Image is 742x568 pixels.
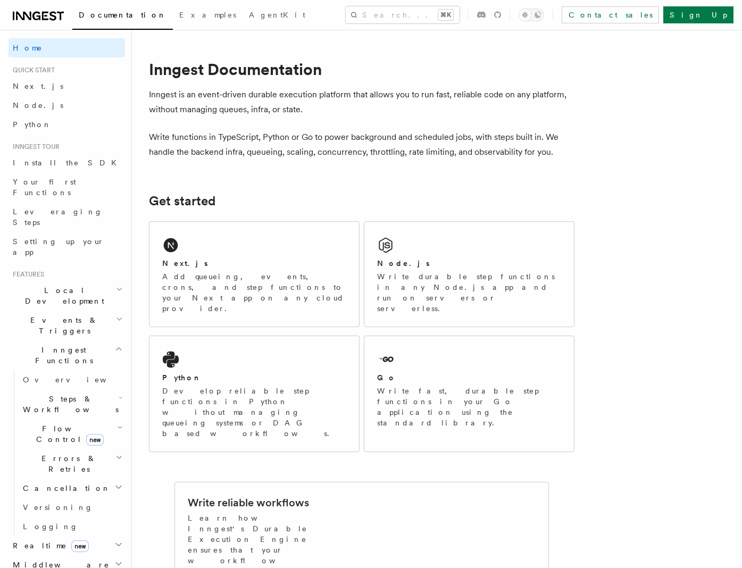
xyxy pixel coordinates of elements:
[86,434,104,446] span: new
[149,60,574,79] h1: Inngest Documentation
[9,96,125,115] a: Node.js
[19,517,125,536] a: Logging
[162,386,346,439] p: Develop reliable step functions in Python without managing queueing systems or DAG based workflows.
[663,6,733,23] a: Sign Up
[188,495,309,510] h2: Write reliable workflows
[9,172,125,202] a: Your first Functions
[13,178,76,197] span: Your first Functions
[71,540,89,552] span: new
[364,336,574,452] a: GoWrite fast, durable step functions in your Go application using the standard library.
[377,386,561,428] p: Write fast, durable step functions in your Go application using the standard library.
[9,340,125,370] button: Inngest Functions
[13,207,103,227] span: Leveraging Steps
[364,221,574,327] a: Node.jsWrite durable step functions in any Node.js app and run on servers or serverless.
[13,43,43,53] span: Home
[19,419,125,449] button: Flow Controlnew
[19,423,117,445] span: Flow Control
[149,87,574,117] p: Inngest is an event-driven durable execution platform that allows you to run fast, reliable code ...
[9,202,125,232] a: Leveraging Steps
[519,9,544,21] button: Toggle dark mode
[13,82,63,90] span: Next.js
[162,271,346,314] p: Add queueing, events, crons, and step functions to your Next app on any cloud provider.
[9,143,60,151] span: Inngest tour
[179,11,236,19] span: Examples
[19,453,115,474] span: Errors & Retries
[9,115,125,134] a: Python
[9,540,89,551] span: Realtime
[23,522,78,531] span: Logging
[72,3,173,30] a: Documentation
[377,271,561,314] p: Write durable step functions in any Node.js app and run on servers or serverless.
[9,315,116,336] span: Events & Triggers
[19,389,125,419] button: Steps & Workflows
[9,285,116,306] span: Local Development
[346,6,460,23] button: Search...⌘K
[149,194,215,208] a: Get started
[79,11,166,19] span: Documentation
[9,66,55,74] span: Quick start
[249,11,305,19] span: AgentKit
[19,483,111,494] span: Cancellation
[19,370,125,389] a: Overview
[162,258,208,269] h2: Next.js
[23,375,132,384] span: Overview
[23,503,93,512] span: Versioning
[173,3,243,29] a: Examples
[162,372,202,383] h2: Python
[377,258,430,269] h2: Node.js
[562,6,659,23] a: Contact sales
[9,38,125,57] a: Home
[377,372,396,383] h2: Go
[19,498,125,517] a: Versioning
[9,281,125,311] button: Local Development
[9,153,125,172] a: Install the SDK
[19,479,125,498] button: Cancellation
[438,10,453,20] kbd: ⌘K
[13,101,63,110] span: Node.js
[9,536,125,555] button: Realtimenew
[9,232,125,262] a: Setting up your app
[9,370,125,536] div: Inngest Functions
[149,221,360,327] a: Next.jsAdd queueing, events, crons, and step functions to your Next app on any cloud provider.
[13,158,123,167] span: Install the SDK
[9,270,44,279] span: Features
[149,336,360,452] a: PythonDevelop reliable step functions in Python without managing queueing systems or DAG based wo...
[13,237,104,256] span: Setting up your app
[19,449,125,479] button: Errors & Retries
[19,394,119,415] span: Steps & Workflows
[149,130,574,160] p: Write functions in TypeScript, Python or Go to power background and scheduled jobs, with steps bu...
[13,120,52,129] span: Python
[243,3,312,29] a: AgentKit
[9,77,125,96] a: Next.js
[9,311,125,340] button: Events & Triggers
[9,345,115,366] span: Inngest Functions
